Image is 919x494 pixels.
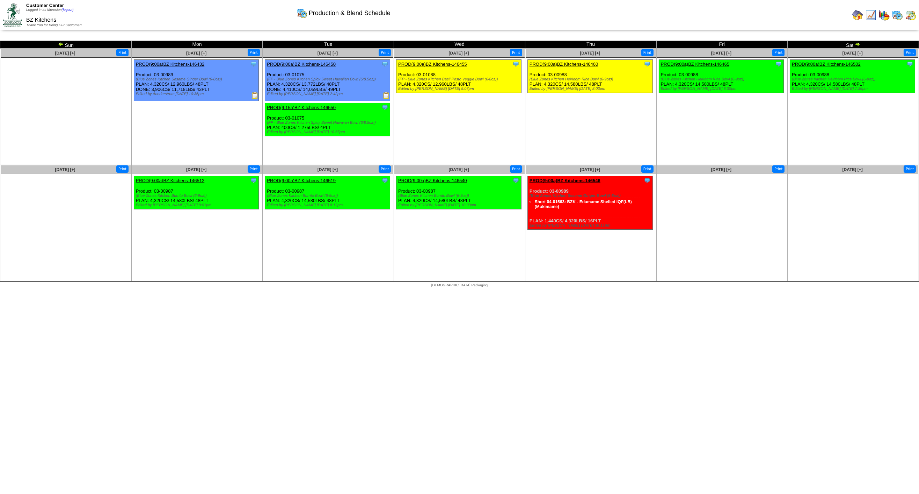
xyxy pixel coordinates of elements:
[792,77,915,81] div: (Blue Zones Kitchen Heirloom Rice Bowl (6-9oz))
[265,103,390,136] div: Product: 03-01075 PLAN: 400CS / 1,275LBS / 4PLT
[55,51,75,56] a: [DATE] [+]
[116,165,129,173] button: Print
[248,165,260,173] button: Print
[512,177,519,184] img: Tooltip
[449,167,469,172] span: [DATE] [+]
[892,9,903,21] img: calendarprod.gif
[136,77,259,81] div: (Blue Zones Kitchen Sesame Ginger Bowl (6-8oz))
[398,203,521,207] div: Edited by [PERSON_NAME] [DATE] 10:03pm
[398,77,521,81] div: (FP - Blue Zones Kitchen Basil Pesto Veggie Bowl (6/8oz))
[878,9,890,21] img: graph.gif
[136,92,259,96] div: Edited by Acederstrom [DATE] 10:36pm
[136,203,259,207] div: Edited by [PERSON_NAME] [DATE] 8:01pm
[843,51,863,56] a: [DATE] [+]
[396,176,522,209] div: Product: 03-00987 PLAN: 4,320CS / 14,580LBS / 48PLT
[267,77,390,81] div: (FP - Blue Zones Kitchen Spicy Sweet Hawaiian Bowl (6/8.5oz))
[250,177,257,184] img: Tooltip
[26,17,56,23] span: BZ Kitchens
[659,60,784,93] div: Product: 03-00988 PLAN: 4,320CS / 14,580LBS / 48PLT
[379,49,391,56] button: Print
[381,177,388,184] img: Tooltip
[379,165,391,173] button: Print
[267,178,336,183] a: PROD(9:00a)BZ Kitchens-146519
[55,167,75,172] a: [DATE] [+]
[644,177,651,184] img: Tooltip
[641,165,654,173] button: Print
[186,51,206,56] a: [DATE] [+]
[527,176,652,230] div: Product: 03-00989 PLAN: 1,440CS / 4,320LBS / 16PLT
[267,92,390,96] div: Edited by [PERSON_NAME] [DATE] 2:42pm
[449,51,469,56] a: [DATE] [+]
[644,60,651,67] img: Tooltip
[136,62,205,67] a: PROD(9:00a)BZ Kitchens-146432
[530,178,600,183] a: PROD(9:00a)BZ Kitchens-146546
[383,92,390,99] img: Production Report
[510,49,522,56] button: Print
[136,194,259,198] div: (Blue Zones Kitchen Burrito Bowl (6-9oz))
[792,62,861,67] a: PROD(9:00a)BZ Kitchens-146502
[661,77,784,81] div: (Blue Zones Kitchen Heirloom Rice Bowl (6-9oz))
[530,62,598,67] a: PROD(9:00a)BZ Kitchens-146460
[26,8,74,12] span: Logged in as Mpreston
[267,194,390,198] div: (Blue Zones Kitchen Burrito Bowl (6-9oz))
[296,7,307,19] img: calendarprod.gif
[843,167,863,172] a: [DATE] [+]
[788,41,919,49] td: Sat
[904,49,916,56] button: Print
[26,3,64,8] span: Customer Center
[855,41,860,47] img: arrowright.gif
[530,77,652,81] div: (Blue Zones Kitchen Heirloom Rice Bowl (6-9oz))
[134,60,259,101] div: Product: 03-00989 PLAN: 4,320CS / 12,960LBS / 48PLT DONE: 3,906CS / 11,718LBS / 43PLT
[116,49,129,56] button: Print
[267,130,390,134] div: Edited by [PERSON_NAME] [DATE] 10:55pm
[580,167,600,172] a: [DATE] [+]
[398,178,467,183] a: PROD(9:00a)BZ Kitchens-146540
[265,60,390,101] div: Product: 03-01075 PLAN: 4,320CS / 13,772LBS / 48PLT DONE: 4,410CS / 14,059LBS / 49PLT
[3,3,22,27] img: ZoRoCo_Logo(Green%26Foil)%20jpg.webp
[865,9,876,21] img: line_graph.gif
[530,194,652,198] div: (Blue Zones Kitchen Sesame Ginger Bowl (6-8oz))
[398,87,521,91] div: Edited by [PERSON_NAME] [DATE] 5:07pm
[580,51,600,56] a: [DATE] [+]
[381,104,388,111] img: Tooltip
[906,60,913,67] img: Tooltip
[381,60,388,67] img: Tooltip
[396,60,522,93] div: Product: 03-01088 PLAN: 4,320CS / 12,960LBS / 48PLT
[265,176,390,209] div: Product: 03-00987 PLAN: 4,320CS / 14,580LBS / 48PLT
[905,9,916,21] img: calendarinout.gif
[656,41,788,49] td: Fri
[251,92,258,99] img: Production Report
[58,41,64,47] img: arrowleft.gif
[525,41,656,49] td: Thu
[267,203,390,207] div: Edited by [PERSON_NAME] [DATE] 8:12pm
[512,60,519,67] img: Tooltip
[26,23,82,27] span: Thank You for Being Our Customer!
[661,87,784,91] div: Edited by [PERSON_NAME] [DATE] 8:30pm
[250,60,257,67] img: Tooltip
[267,62,336,67] a: PROD(9:00a)BZ Kitchens-146450
[711,167,731,172] a: [DATE] [+]
[62,8,74,12] a: (logout)
[792,87,915,91] div: Edited by [PERSON_NAME] [DATE] 7:36pm
[641,49,654,56] button: Print
[431,284,488,287] span: [DEMOGRAPHIC_DATA] Packaging
[267,121,390,125] div: (FP - Blue Zones Kitchen Spicy Sweet Hawaiian Bowl (6/8.5oz))
[186,167,206,172] a: [DATE] [+]
[904,165,916,173] button: Print
[661,62,730,67] a: PROD(9:00a)BZ Kitchens-146465
[318,51,338,56] a: [DATE] [+]
[711,51,731,56] a: [DATE] [+]
[263,41,394,49] td: Tue
[530,87,652,91] div: Edited by [PERSON_NAME] [DATE] 8:03pm
[772,165,785,173] button: Print
[775,60,782,67] img: Tooltip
